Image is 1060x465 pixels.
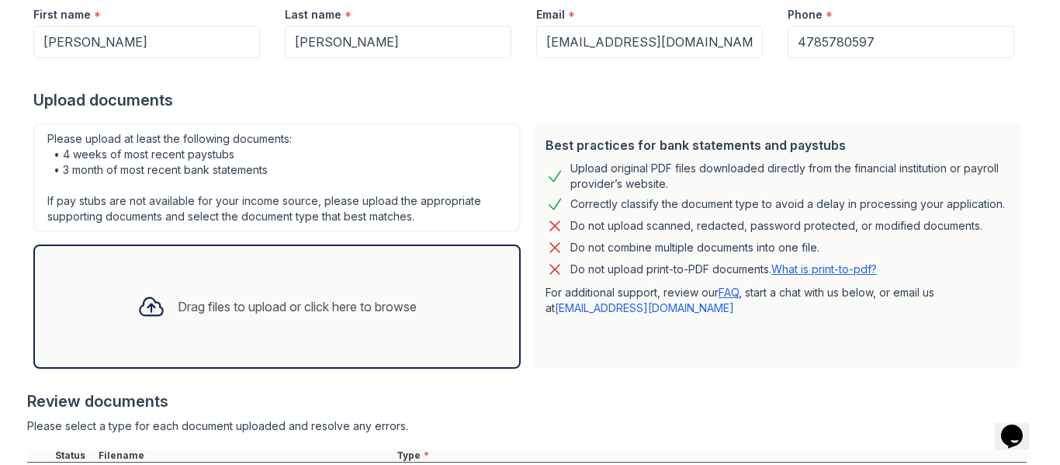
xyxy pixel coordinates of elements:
[52,449,95,462] div: Status
[570,262,877,277] p: Do not upload print-to-PDF documents.
[33,7,91,23] label: First name
[536,7,565,23] label: Email
[555,301,734,314] a: [EMAIL_ADDRESS][DOMAIN_NAME]
[719,286,739,299] a: FAQ
[285,7,341,23] label: Last name
[33,123,521,232] div: Please upload at least the following documents: • 4 weeks of most recent paystubs • 3 month of mo...
[27,418,1027,434] div: Please select a type for each document uploaded and resolve any errors.
[788,7,823,23] label: Phone
[570,195,1005,213] div: Correctly classify the document type to avoid a delay in processing your application.
[570,238,819,257] div: Do not combine multiple documents into one file.
[178,297,417,316] div: Drag files to upload or click here to browse
[995,403,1044,449] iframe: chat widget
[546,285,1008,316] p: For additional support, review our , start a chat with us below, or email us at
[393,449,1027,462] div: Type
[546,136,1008,154] div: Best practices for bank statements and paystubs
[27,390,1027,412] div: Review documents
[95,449,393,462] div: Filename
[33,89,1027,111] div: Upload documents
[570,161,1008,192] div: Upload original PDF files downloaded directly from the financial institution or payroll provider’...
[570,217,982,235] div: Do not upload scanned, redacted, password protected, or modified documents.
[771,262,877,276] a: What is print-to-pdf?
